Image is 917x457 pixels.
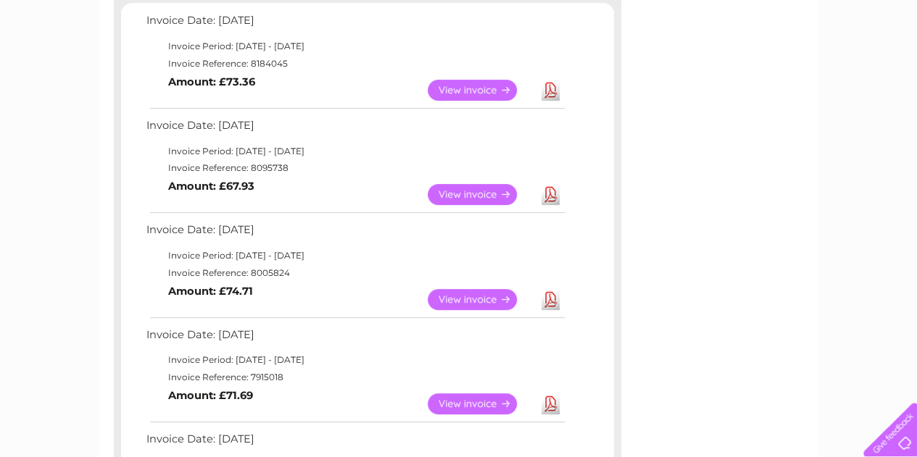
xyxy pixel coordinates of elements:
[739,62,782,72] a: Telecoms
[143,159,567,177] td: Invoice Reference: 8095738
[143,11,567,38] td: Invoice Date: [DATE]
[542,393,560,414] a: Download
[143,351,567,369] td: Invoice Period: [DATE] - [DATE]
[168,389,253,402] b: Amount: £71.69
[143,55,567,72] td: Invoice Reference: 8184045
[117,8,802,70] div: Clear Business is a trading name of Verastar Limited (registered in [GEOGRAPHIC_DATA] No. 3667643...
[698,62,730,72] a: Energy
[542,289,560,310] a: Download
[143,38,567,55] td: Invoice Period: [DATE] - [DATE]
[428,80,534,101] a: View
[644,7,744,25] a: 0333 014 3131
[428,393,534,414] a: View
[143,325,567,352] td: Invoice Date: [DATE]
[428,289,534,310] a: View
[428,184,534,205] a: View
[143,220,567,247] td: Invoice Date: [DATE]
[143,369,567,386] td: Invoice Reference: 7915018
[791,62,812,72] a: Blog
[662,62,689,72] a: Water
[869,62,903,72] a: Log out
[143,116,567,143] td: Invoice Date: [DATE]
[143,429,567,456] td: Invoice Date: [DATE]
[143,143,567,160] td: Invoice Period: [DATE] - [DATE]
[168,180,254,193] b: Amount: £67.93
[143,247,567,264] td: Invoice Period: [DATE] - [DATE]
[821,62,856,72] a: Contact
[168,75,255,88] b: Amount: £73.36
[542,184,560,205] a: Download
[143,264,567,282] td: Invoice Reference: 8005824
[542,80,560,101] a: Download
[32,38,106,82] img: logo.png
[168,285,253,298] b: Amount: £74.71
